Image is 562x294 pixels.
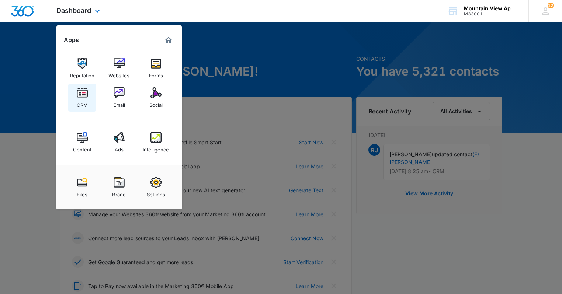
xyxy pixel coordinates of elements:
[112,188,126,197] div: Brand
[70,69,94,78] div: Reputation
[115,143,124,153] div: Ads
[163,34,174,46] a: Marketing 360® Dashboard
[147,188,165,197] div: Settings
[68,54,96,82] a: Reputation
[105,173,133,201] a: Brand
[149,98,163,108] div: Social
[68,173,96,201] a: Files
[142,84,170,112] a: Social
[105,84,133,112] a: Email
[142,173,170,201] a: Settings
[105,54,133,82] a: Websites
[142,128,170,156] a: Intelligence
[143,143,169,153] div: Intelligence
[64,36,79,43] h2: Apps
[548,3,554,8] div: notifications count
[56,7,91,14] span: Dashboard
[548,3,554,8] span: 12
[68,84,96,112] a: CRM
[149,69,163,78] div: Forms
[73,143,91,153] div: Content
[464,6,518,11] div: account name
[142,54,170,82] a: Forms
[77,188,87,197] div: Files
[108,69,129,78] div: Websites
[113,98,125,108] div: Email
[77,98,88,108] div: CRM
[105,128,133,156] a: Ads
[464,11,518,17] div: account id
[68,128,96,156] a: Content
